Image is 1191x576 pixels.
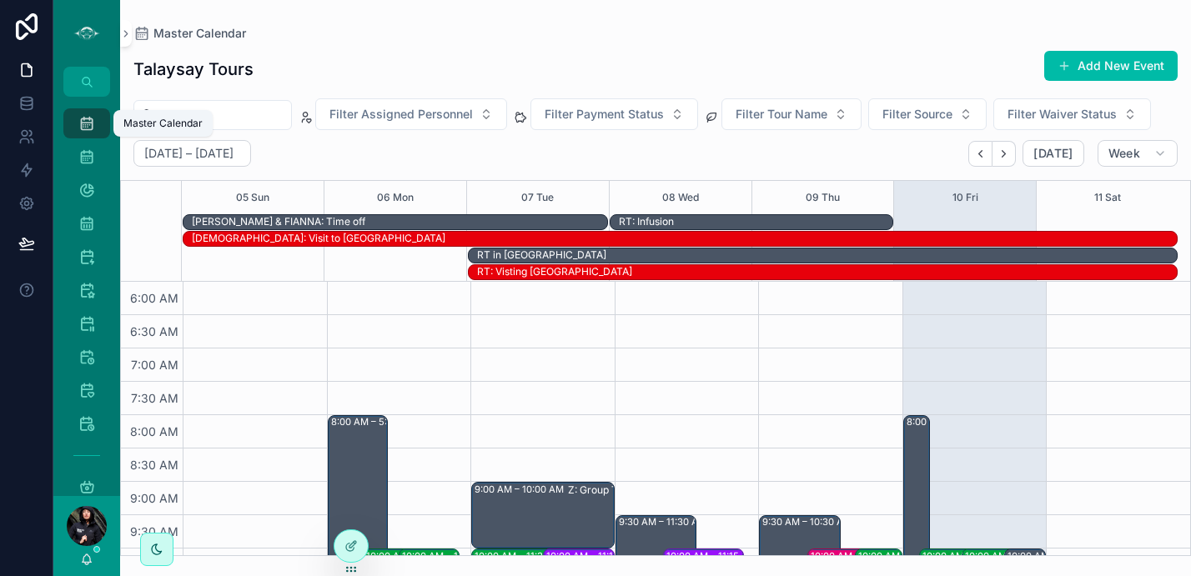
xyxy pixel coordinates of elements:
div: RT: Visting England [477,264,632,279]
span: 6:00 AM [126,291,183,305]
div: 8:00 AM – 5:00 PM [331,415,420,428]
div: RT in [GEOGRAPHIC_DATA] [477,248,606,262]
a: Master Calendar [133,25,246,42]
button: Select Button [721,98,862,130]
span: Master Calendar [153,25,246,42]
span: 8:00 AM [126,424,183,438]
button: 11 Sat [1094,181,1121,214]
span: 7:30 AM [127,391,183,405]
button: Week [1098,140,1178,167]
span: Filter Payment Status [545,106,664,123]
h2: [DATE] – [DATE] [144,145,234,162]
button: 09 Thu [806,181,840,214]
span: Filter Waiver Status [1008,106,1117,123]
button: [DATE] [1023,140,1083,167]
div: Z: Group Tours (1) [PERSON_NAME], TW:WTRT-RHAD [568,483,706,497]
div: 9:00 AM – 10:00 AMZ: Group Tours (1) [PERSON_NAME], TW:WTRT-RHAD [472,483,614,548]
span: 8:30 AM [126,458,183,472]
div: RT in UK [477,248,606,263]
button: Select Button [315,98,507,130]
div: RT: Infusion [619,214,674,229]
span: Filter Source [882,106,952,123]
div: scrollable content [53,97,120,496]
button: Select Button [868,98,987,130]
button: Next [992,141,1016,167]
button: 05 Sun [236,181,269,214]
button: 10 Fri [952,181,978,214]
span: Filter Assigned Personnel [329,106,473,123]
span: Week [1108,146,1140,161]
div: 9:30 AM – 11:30 AM [619,515,711,528]
span: 9:30 AM [126,524,183,538]
button: 07 Tue [521,181,554,214]
span: 9:00 AM [126,491,183,505]
div: RT: Infusion [619,215,674,228]
div: SHAE: Visit to Japan [192,231,445,246]
div: BLYTHE & FIANNA: Time off [192,214,365,229]
button: 08 Wed [662,181,699,214]
div: 9:30 AM – 10:30 AM [762,515,856,528]
div: [PERSON_NAME] & FIANNA: Time off [192,215,365,228]
img: App logo [73,20,100,47]
button: Back [968,141,992,167]
div: [DEMOGRAPHIC_DATA]: Visit to [GEOGRAPHIC_DATA] [192,232,445,245]
div: 8:00 AM – 5:00 PM [907,415,995,428]
div: Master Calendar [123,117,203,130]
div: 9:00 AM – 10:00 AM [475,483,568,496]
span: Filter Tour Name [736,106,827,123]
h1: Talaysay Tours [133,58,254,81]
button: Add New Event [1044,51,1178,81]
span: [DATE] [1033,146,1073,161]
button: Select Button [530,98,698,130]
span: 7:00 AM [127,358,183,372]
div: RT: Visting [GEOGRAPHIC_DATA] [477,265,632,278]
span: 6:30 AM [126,324,183,338]
button: Select Button [993,98,1151,130]
button: 06 Mon [377,181,414,214]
